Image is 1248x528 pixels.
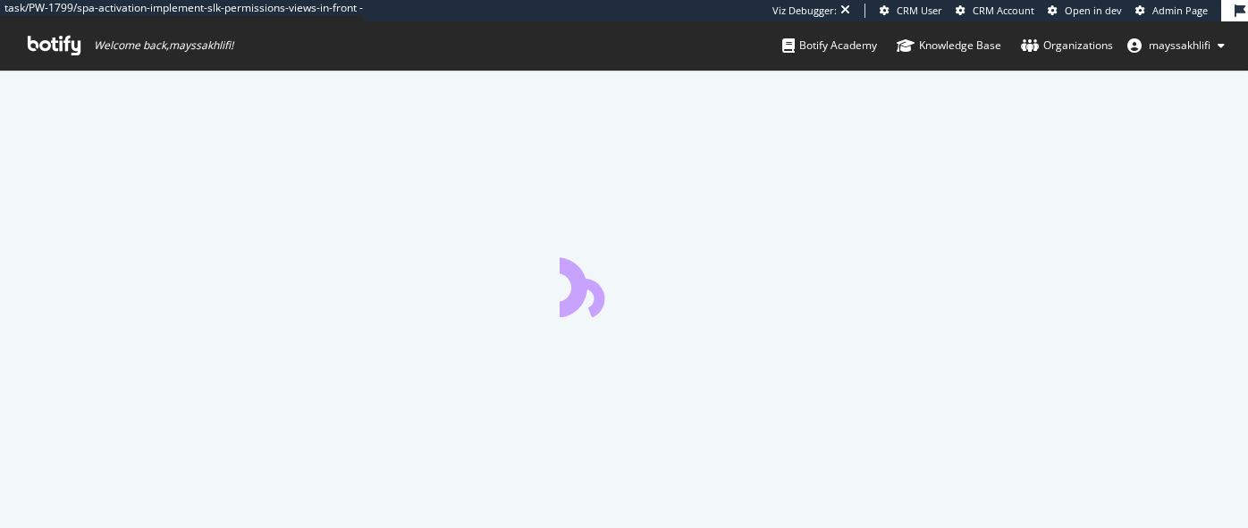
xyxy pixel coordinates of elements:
[956,4,1034,18] a: CRM Account
[897,4,942,17] span: CRM User
[1021,21,1113,70] a: Organizations
[782,37,877,54] div: Botify Academy
[973,4,1034,17] span: CRM Account
[1113,31,1239,60] button: mayssakhlifi
[782,21,877,70] a: Botify Academy
[1135,4,1208,18] a: Admin Page
[772,4,837,18] div: Viz Debugger:
[1149,38,1210,53] span: mayssakhlifi
[94,38,233,53] span: Welcome back, mayssakhlifi !
[880,4,942,18] a: CRM User
[1021,37,1113,54] div: Organizations
[1152,4,1208,17] span: Admin Page
[1065,4,1122,17] span: Open in dev
[897,37,1001,54] div: Knowledge Base
[1048,4,1122,18] a: Open in dev
[897,21,1001,70] a: Knowledge Base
